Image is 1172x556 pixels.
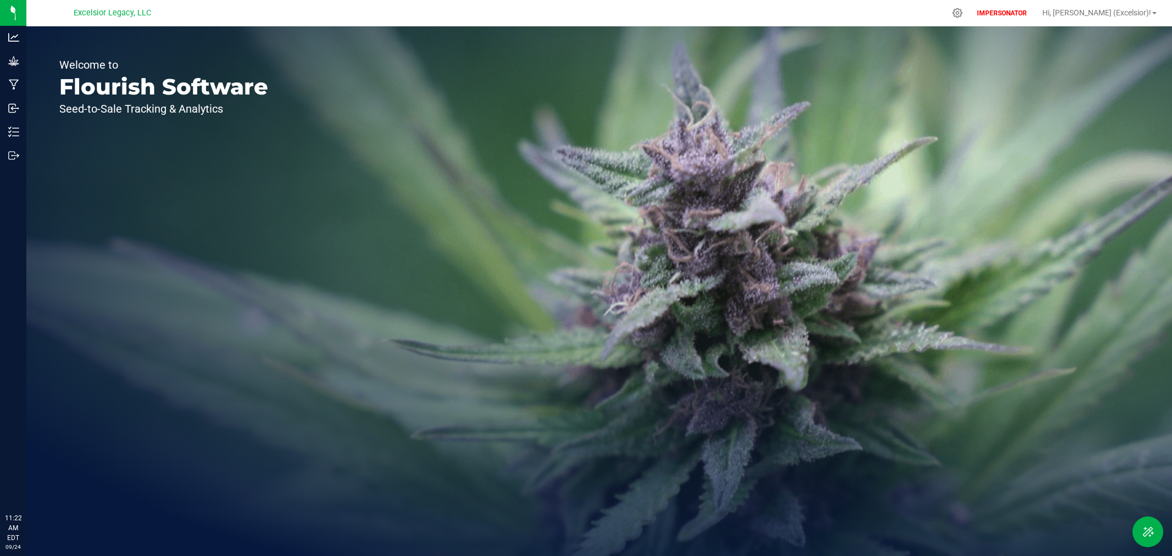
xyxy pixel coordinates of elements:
[1132,516,1163,547] button: Toggle Menu
[74,8,151,18] span: Excelsior Legacy, LLC
[59,59,268,70] p: Welcome to
[59,103,268,114] p: Seed-to-Sale Tracking & Analytics
[5,513,21,543] p: 11:22 AM EDT
[8,103,19,114] inline-svg: Inbound
[8,126,19,137] inline-svg: Inventory
[8,79,19,90] inline-svg: Manufacturing
[1042,8,1151,17] span: Hi, [PERSON_NAME] (Excelsior)!
[973,8,1031,18] p: IMPERSONATOR
[8,55,19,66] inline-svg: Grow
[8,150,19,161] inline-svg: Outbound
[59,76,268,98] p: Flourish Software
[5,543,21,551] p: 09/24
[951,8,964,18] div: Manage settings
[8,32,19,43] inline-svg: Analytics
